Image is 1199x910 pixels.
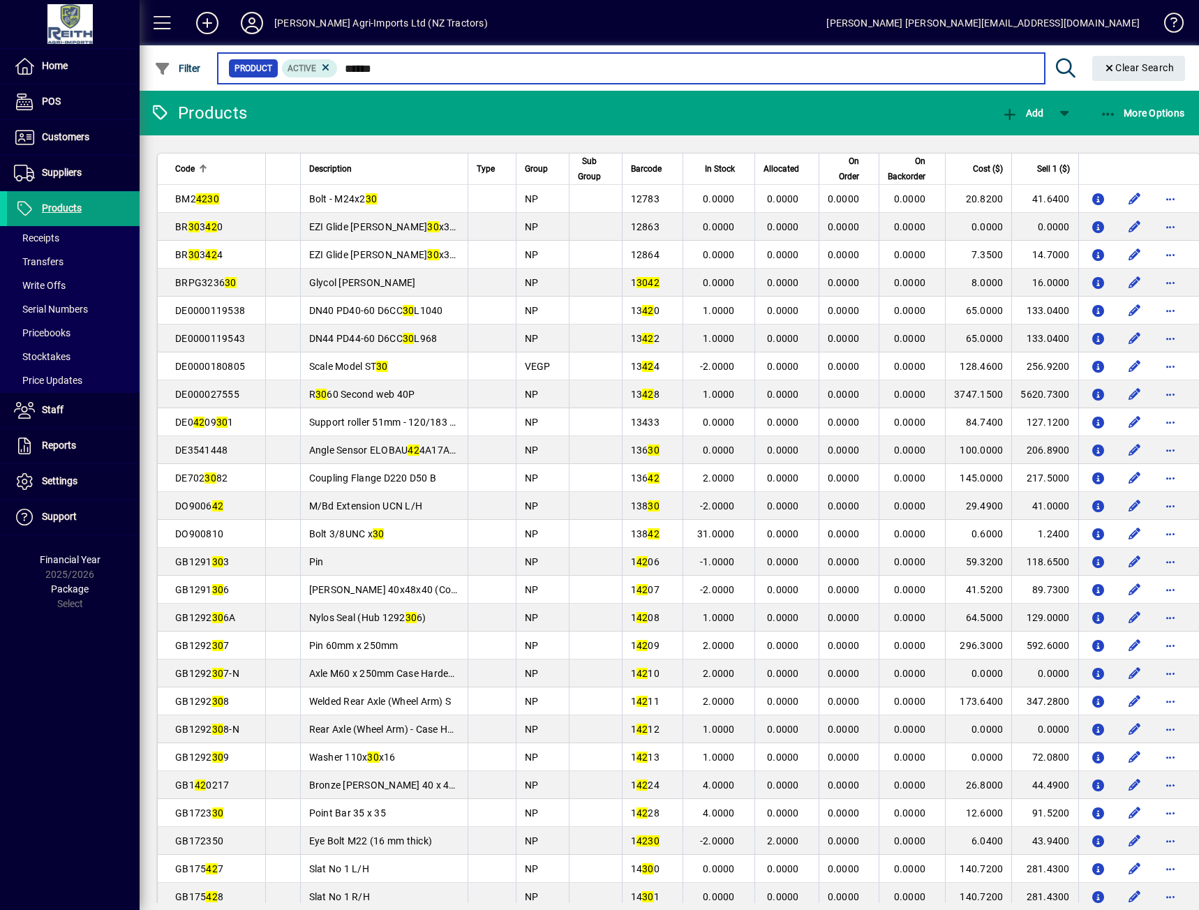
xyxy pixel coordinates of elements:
[7,428,140,463] a: Reports
[234,61,272,75] span: Product
[945,325,1011,352] td: 65.0000
[1001,107,1043,119] span: Add
[7,393,140,428] a: Staff
[477,161,495,177] span: Type
[578,154,613,184] div: Sub Group
[767,221,799,232] span: 0.0000
[408,445,419,456] em: 42
[945,380,1011,408] td: 3747.1500
[7,345,140,368] a: Stocktakes
[175,193,219,204] span: BM2
[888,154,925,184] span: On Backorder
[767,277,799,288] span: 0.0000
[309,249,472,260] span: EZI Glide [PERSON_NAME] x34x24
[767,333,799,344] span: 0.0000
[525,193,539,204] span: NP
[1124,188,1146,210] button: Edit
[7,250,140,274] a: Transfers
[1011,520,1078,548] td: 1.2400
[894,193,926,204] span: 0.0000
[403,305,415,316] em: 30
[7,49,140,84] a: Home
[175,500,223,512] span: DO9006
[828,472,860,484] span: 0.0000
[175,221,223,232] span: BR 3 0
[1011,241,1078,269] td: 14.7000
[185,10,230,36] button: Add
[175,277,237,288] span: BRPG3236
[642,333,654,344] em: 42
[703,417,735,428] span: 0.0000
[631,277,660,288] span: 1
[945,436,1011,464] td: 100.0000
[14,327,70,338] span: Pricebooks
[525,472,539,484] span: NP
[767,305,799,316] span: 0.0000
[631,472,660,484] span: 136
[225,277,237,288] em: 30
[636,556,648,567] em: 42
[309,305,443,316] span: DN40 PD40-60 D6CC L1040
[309,417,471,428] span: Support roller 51mm - 120/183 steel
[1160,886,1182,908] button: More options
[205,249,217,260] em: 42
[1124,634,1146,657] button: Edit
[373,528,385,539] em: 30
[648,472,660,484] em: 42
[648,528,660,539] em: 42
[828,193,860,204] span: 0.0000
[894,277,926,288] span: 0.0000
[828,154,860,184] span: On Order
[150,102,247,124] div: Products
[1103,62,1175,73] span: Clear Search
[700,361,735,372] span: -2.0000
[1124,662,1146,685] button: Edit
[14,256,64,267] span: Transfers
[631,500,660,512] span: 138
[175,389,239,400] span: DE000027555
[1160,858,1182,880] button: More options
[1011,185,1078,213] td: 41.6400
[525,277,539,288] span: NP
[315,389,327,400] em: 30
[1124,886,1146,908] button: Edit
[525,528,539,539] span: NP
[1011,408,1078,436] td: 127.1200
[636,277,648,288] em: 30
[7,120,140,155] a: Customers
[309,361,388,372] span: Scale Model ST
[309,221,472,232] span: EZI Glide [PERSON_NAME] x34x20
[525,161,548,177] span: Group
[1124,467,1146,489] button: Edit
[767,472,799,484] span: 0.0000
[1096,100,1189,126] button: More Options
[703,305,735,316] span: 1.0000
[1160,411,1182,433] button: More options
[14,232,59,244] span: Receipts
[703,277,735,288] span: 0.0000
[1011,576,1078,604] td: 89.7300
[1160,662,1182,685] button: More options
[309,277,416,288] span: Glycol [PERSON_NAME]
[1124,244,1146,266] button: Edit
[1124,579,1146,601] button: Edit
[525,333,539,344] span: NP
[14,280,66,291] span: Write Offs
[188,221,200,232] em: 30
[14,351,70,362] span: Stocktakes
[525,249,539,260] span: NP
[631,221,660,232] span: 12863
[1124,216,1146,238] button: Edit
[175,361,245,372] span: DE0000180805
[175,305,245,316] span: DE0000119538
[1154,3,1182,48] a: Knowledge Base
[888,154,938,184] div: On Backorder
[828,305,860,316] span: 0.0000
[151,56,204,81] button: Filter
[1011,269,1078,297] td: 16.0000
[767,249,799,260] span: 0.0000
[525,500,539,512] span: NP
[7,156,140,191] a: Suppliers
[1160,271,1182,294] button: More options
[1160,327,1182,350] button: More options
